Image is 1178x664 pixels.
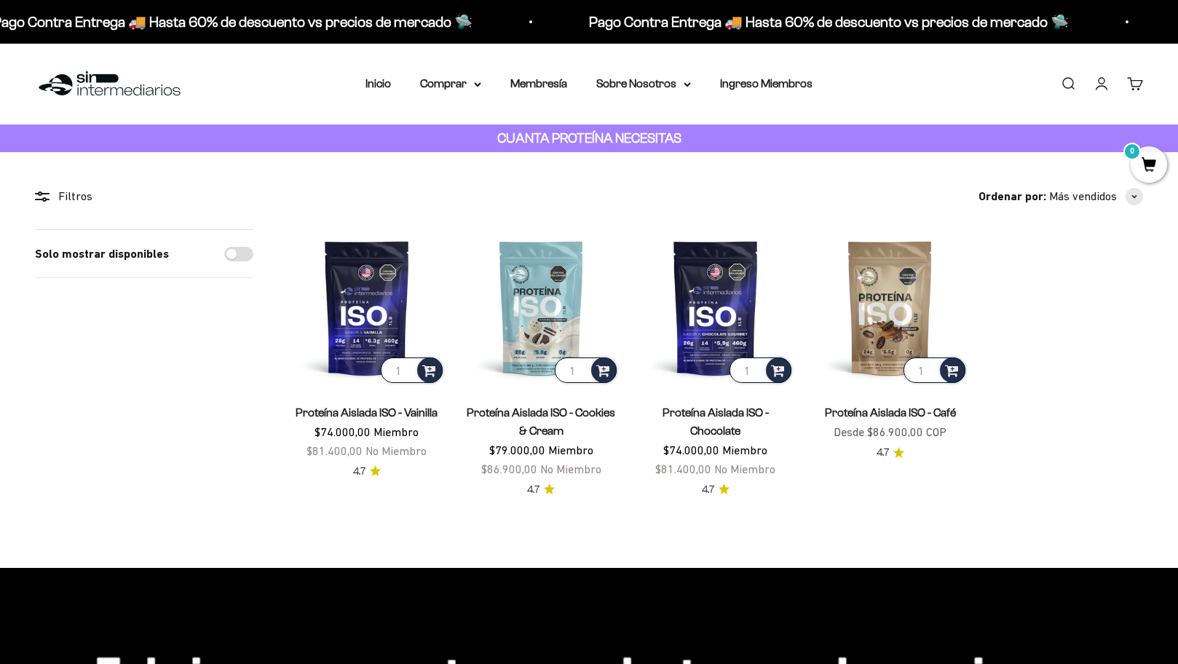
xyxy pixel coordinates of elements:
[702,482,714,498] span: 4.7
[489,443,545,456] span: $79.000,00
[877,445,889,461] span: 4.7
[596,74,691,93] summary: Sobre Nosotros
[702,482,730,498] a: 4.74.7 de 5.0 estrellas
[722,443,767,456] span: Miembro
[548,443,593,456] span: Miembro
[315,425,371,438] span: $74.000,00
[540,462,601,475] span: No Miembro
[35,187,253,206] div: Filtros
[353,464,365,480] span: 4.7
[714,462,775,475] span: No Miembro
[481,462,537,475] span: $86.900,00
[510,77,567,90] a: Membresía
[663,443,719,456] span: $74.000,00
[834,423,946,442] sale-price: Desde $86.900,00 COP
[373,425,419,438] span: Miembro
[527,482,539,498] span: 4.7
[296,406,438,419] a: Proteína Aislada ISO - Vainilla
[365,77,391,90] a: Inicio
[365,444,427,457] span: No Miembro
[420,74,481,93] summary: Comprar
[467,406,615,437] a: Proteína Aislada ISO - Cookies & Cream
[35,245,169,264] label: Solo mostrar disponibles
[1049,187,1143,206] button: Más vendidos
[1049,187,1117,206] span: Más vendidos
[825,406,956,419] a: Proteína Aislada ISO - Café
[979,187,1046,206] span: Ordenar por:
[497,130,681,146] strong: CUANTA PROTEÍNA NECESITAS
[353,464,381,480] a: 4.74.7 de 5.0 estrellas
[307,444,363,457] span: $81.400,00
[877,445,904,461] a: 4.74.7 de 5.0 estrellas
[720,77,813,90] a: Ingreso Miembros
[1123,143,1141,160] mark: 0
[663,406,769,437] a: Proteína Aislada ISO - Chocolate
[1131,158,1167,174] a: 0
[589,10,1069,33] p: Pago Contra Entrega 🚚 Hasta 60% de descuento vs precios de mercado 🛸
[655,462,711,475] span: $81.400,00
[527,482,555,498] a: 4.74.7 de 5.0 estrellas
